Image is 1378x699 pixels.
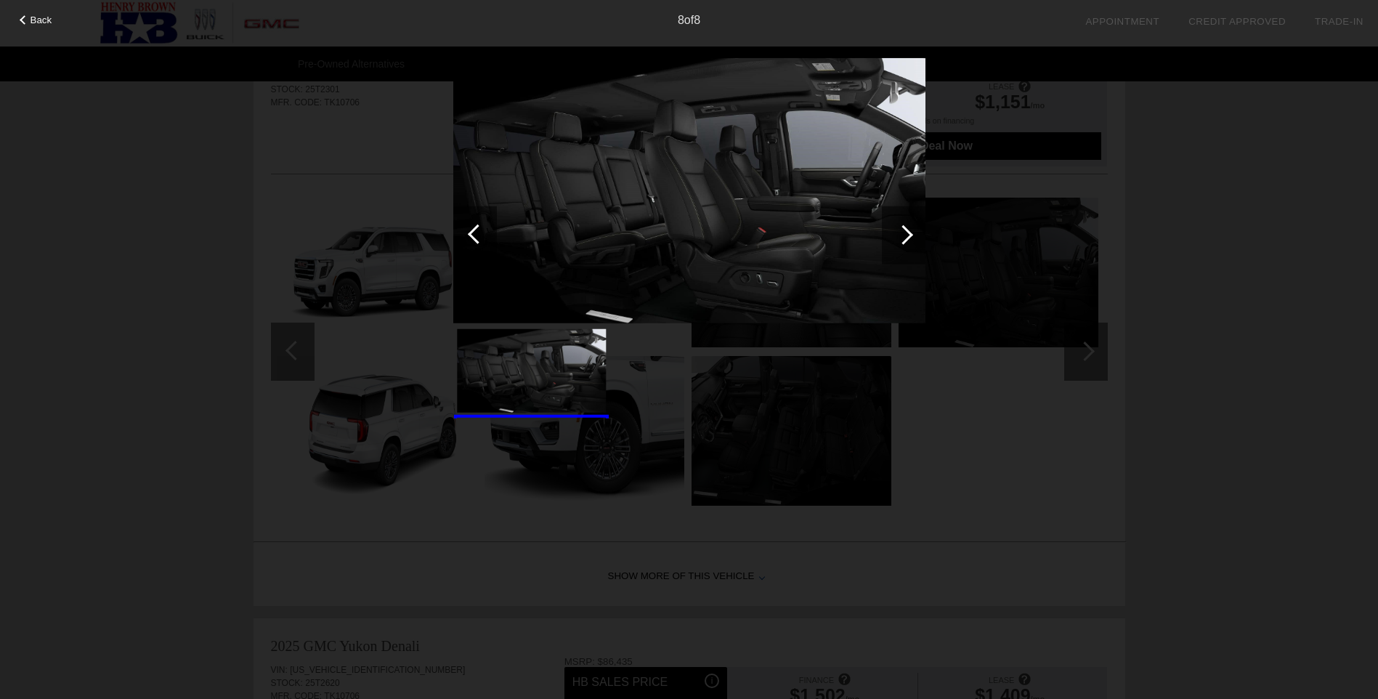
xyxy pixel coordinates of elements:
[457,329,606,413] img: 8.jpg
[1085,16,1159,27] a: Appointment
[1188,16,1286,27] a: Credit Approved
[1315,16,1363,27] a: Trade-In
[31,15,52,25] span: Back
[694,14,700,26] span: 8
[678,14,684,26] span: 8
[453,57,925,323] img: 8.jpg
